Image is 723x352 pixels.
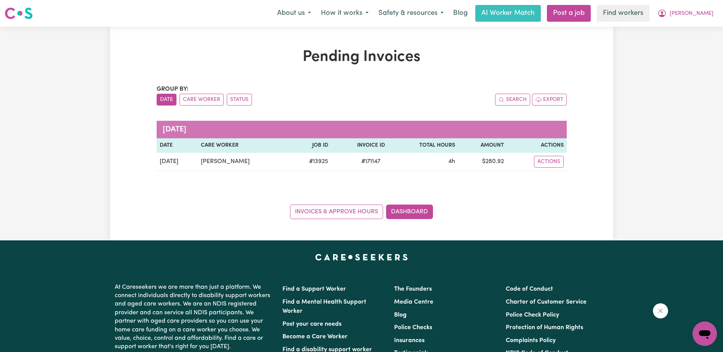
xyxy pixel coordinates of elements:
td: [DATE] [157,153,198,171]
button: Safety & resources [374,5,449,21]
a: Find workers [597,5,649,22]
th: Care Worker [198,138,289,153]
th: Total Hours [388,138,458,153]
span: # 171147 [357,157,385,166]
th: Amount [458,138,507,153]
td: [PERSON_NAME] [198,153,289,171]
a: Careseekers logo [5,5,33,22]
a: Protection of Human Rights [506,325,583,331]
button: How it works [316,5,374,21]
button: Actions [534,156,564,168]
a: AI Worker Match [475,5,541,22]
a: Careseekers home page [315,254,408,260]
th: Actions [507,138,567,153]
button: sort invoices by paid status [227,94,252,106]
td: $ 280.92 [458,153,507,171]
button: Export [532,94,567,106]
a: Post a job [547,5,591,22]
iframe: Close message [653,303,668,318]
a: Complaints Policy [506,338,556,344]
a: Blog [449,5,472,22]
button: sort invoices by care worker [180,94,224,106]
caption: [DATE] [157,121,567,138]
img: Careseekers logo [5,6,33,20]
a: Blog [394,312,407,318]
a: Find a Mental Health Support Worker [282,299,366,314]
th: Job ID [289,138,331,153]
iframe: Button to launch messaging window [693,322,717,346]
a: Police Checks [394,325,432,331]
a: Post your care needs [282,321,341,327]
a: Police Check Policy [506,312,559,318]
a: Find a Support Worker [282,286,346,292]
a: Become a Care Worker [282,334,348,340]
a: Charter of Customer Service [506,299,587,305]
span: Group by: [157,86,189,92]
button: About us [272,5,316,21]
a: Code of Conduct [506,286,553,292]
button: sort invoices by date [157,94,176,106]
td: # 13925 [289,153,331,171]
button: Search [495,94,530,106]
span: Need any help? [5,5,46,11]
a: Media Centre [394,299,433,305]
a: Invoices & Approve Hours [290,205,383,219]
span: [PERSON_NAME] [670,10,713,18]
th: Date [157,138,198,153]
button: My Account [652,5,718,21]
th: Invoice ID [331,138,388,153]
a: The Founders [394,286,432,292]
a: Dashboard [386,205,433,219]
span: 4 hours [448,158,455,165]
h1: Pending Invoices [157,48,567,66]
a: Insurances [394,338,425,344]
